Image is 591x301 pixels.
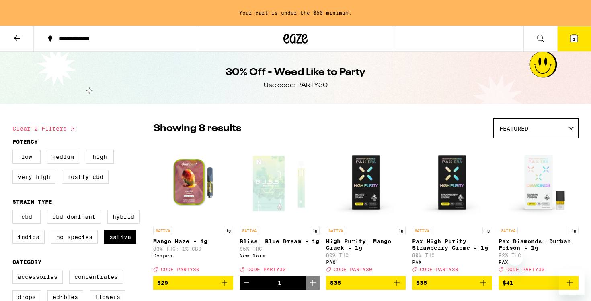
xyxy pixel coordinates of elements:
label: Low [12,150,41,164]
span: CODE PARTY30 [420,267,458,272]
span: CODE PARTY30 [506,267,545,272]
button: Increment [306,276,320,290]
p: SATIVA [326,227,345,234]
p: 80% THC [412,253,492,258]
span: 1 [573,37,575,42]
p: SATIVA [499,227,518,234]
label: Mostly CBD [62,170,109,184]
a: Open page for High Purity: Mango Crack - 1g from PAX [326,142,406,276]
img: PAX - High Purity: Mango Crack - 1g [326,142,406,223]
span: Featured [499,125,528,132]
a: Open page for Pax Diamonds: Durban Poison - 1g from PAX [499,142,579,276]
a: Open page for Bliss: Blue Dream - 1g from New Norm [240,142,320,276]
button: Add to bag [153,276,233,290]
p: 1g [396,227,406,234]
p: 80% THC [326,253,406,258]
div: Use code: PARTY30 [264,81,328,90]
p: 1g [569,227,579,234]
p: 92% THC [499,253,579,258]
button: Add to bag [499,276,579,290]
p: 1g [310,227,320,234]
img: PAX - Pax High Purity: Strawberry Creme - 1g [412,142,492,223]
legend: Potency [12,139,38,145]
span: $29 [157,280,168,286]
iframe: Close message [507,249,523,266]
label: Concentrates [69,270,123,284]
h1: 30% Off - Weed Like to Party [226,66,365,79]
span: CODE PARTY30 [334,267,372,272]
label: No Species [51,230,98,244]
label: High [86,150,114,164]
label: Accessories [12,270,63,284]
button: Clear 2 filters [12,118,78,139]
p: SATIVA [412,227,431,234]
label: CBD Dominant [47,210,101,224]
iframe: Button to launch messaging window [559,269,585,295]
label: Indica [12,230,45,244]
span: $35 [416,280,427,286]
button: 1 [557,26,591,51]
img: PAX - Pax Diamonds: Durban Poison - 1g [499,142,579,223]
p: Pax High Purity: Strawberry Creme - 1g [412,238,492,251]
div: PAX [499,259,579,265]
label: Very High [12,170,55,184]
p: Bliss: Blue Dream - 1g [240,238,320,245]
div: PAX [326,259,406,265]
p: 1g [482,227,492,234]
label: CBD [12,210,41,224]
legend: Category [12,259,41,265]
p: High Purity: Mango Crack - 1g [326,238,406,251]
button: Decrement [240,276,253,290]
p: 83% THC: 1% CBD [153,246,233,251]
a: Open page for Mango Haze - 1g from Dompen [153,142,233,276]
div: 1 [278,280,281,286]
span: CODE PARTY30 [247,267,286,272]
span: $41 [503,280,513,286]
div: Dompen [153,253,233,258]
p: 1g [224,227,233,234]
p: Showing 8 results [153,122,241,135]
label: Sativa [104,230,136,244]
p: 85% THC [240,246,320,251]
label: Medium [47,150,79,164]
button: Add to bag [326,276,406,290]
p: SATIVA [240,227,259,234]
img: Dompen - Mango Haze - 1g [153,142,233,223]
p: SATIVA [153,227,172,234]
span: $35 [330,280,341,286]
p: Mango Haze - 1g [153,238,233,245]
div: New Norm [240,253,320,258]
div: PAX [412,259,492,265]
label: Hybrid [107,210,140,224]
span: CODE PARTY30 [161,267,199,272]
p: Pax Diamonds: Durban Poison - 1g [499,238,579,251]
button: Add to bag [412,276,492,290]
legend: Strain Type [12,199,52,205]
a: Open page for Pax High Purity: Strawberry Creme - 1g from PAX [412,142,492,276]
